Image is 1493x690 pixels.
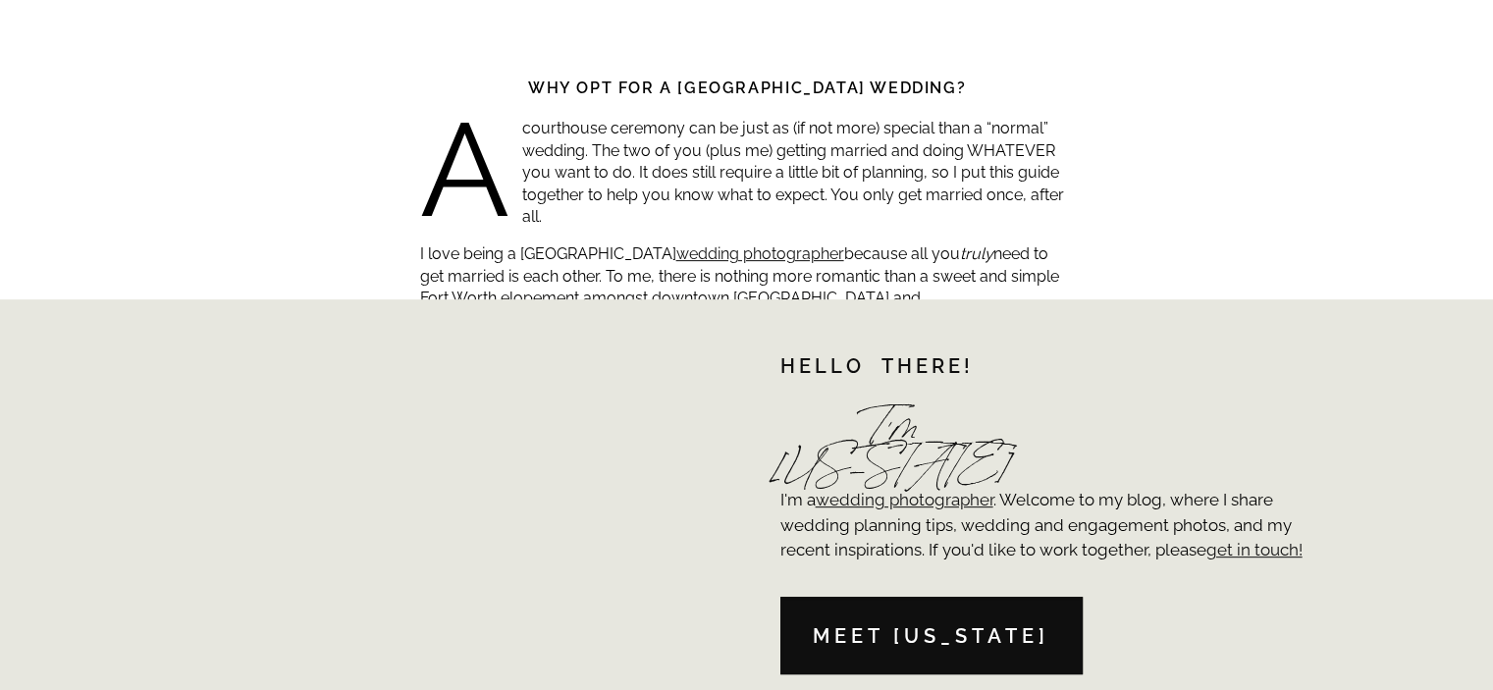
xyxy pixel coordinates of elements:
[420,243,1075,353] p: I love being a [GEOGRAPHIC_DATA] because all you need to get married is each other. To me, there ...
[479,605,1015,619] a: Click here to see if I’m available for your courthouse wedding
[788,621,1075,653] a: Meet [US_STATE]
[816,490,993,509] a: wedding photographer
[1206,540,1303,559] a: get in touch!
[420,369,1075,479] p: If you’re reading this, you may already know that you’re getting married at ([STREET_ADDRESS][PER...
[780,357,1289,381] h1: Hello there!
[420,495,1075,539] p: I want you to maximize your time with me during your wedding, so I’ve compiled this guide on how ...
[960,244,993,263] em: truly
[780,488,1316,597] p: I'm a . Welcome to my blog, where I share wedding planning tips, wedding and engagement photos, a...
[528,79,966,97] strong: Why opt for a [GEOGRAPHIC_DATA] wedding?
[420,118,1075,228] p: A courthouse ceremony can be just as (if not more) special than a “normal” wedding. The two of yo...
[772,416,1014,453] h2: I'm [US_STATE]
[676,244,844,263] a: wedding photographer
